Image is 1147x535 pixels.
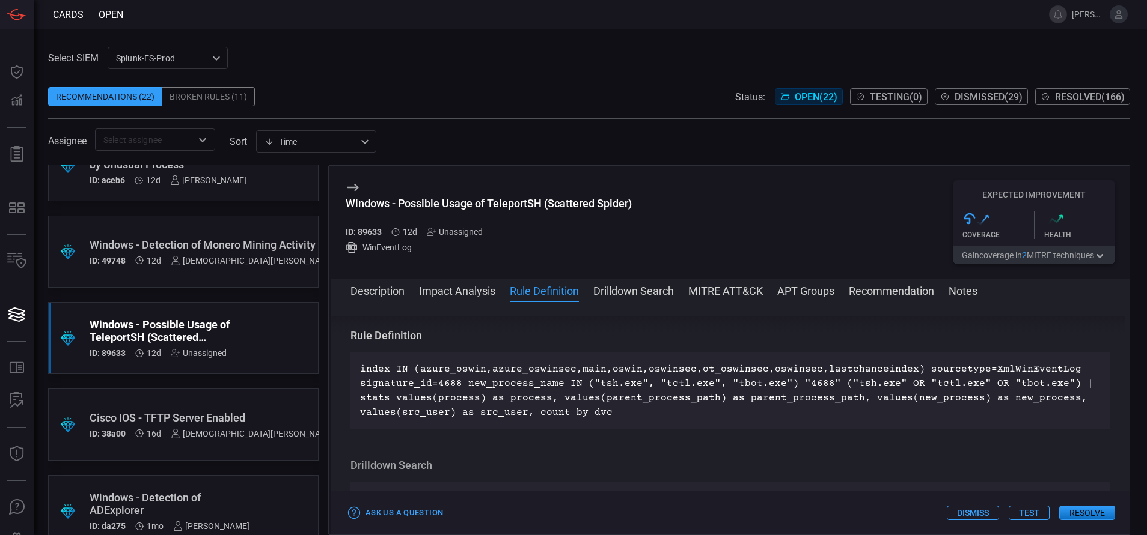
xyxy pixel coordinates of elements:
[2,247,31,276] button: Inventory
[2,193,31,222] button: MITRE - Detection Posture
[955,91,1023,103] span: Dismissed ( 29 )
[419,283,495,297] button: Impact Analysis
[147,429,161,438] span: Aug 27, 2025 5:09 PM
[947,506,999,520] button: Dismiss
[147,256,161,265] span: Aug 31, 2025 11:50 AM
[2,140,31,169] button: Reports
[90,411,335,424] div: Cisco IOS - TFTP Server Enabled
[1072,10,1105,19] span: [PERSON_NAME].[PERSON_NAME]
[147,521,164,531] span: Aug 10, 2025 9:09 AM
[147,348,161,358] span: Aug 31, 2025 11:50 AM
[2,354,31,382] button: Rule Catalog
[688,283,763,297] button: MITRE ATT&CK
[953,190,1115,199] h5: Expected Improvement
[350,283,405,297] button: Description
[2,440,31,468] button: Threat Intelligence
[949,283,977,297] button: Notes
[99,9,123,20] span: open
[90,238,335,251] div: Windows - Detection of Monero Mining Activity
[162,87,255,106] div: Broken Rules (11)
[346,241,632,253] div: WinEventLog
[2,300,31,329] button: Cards
[48,52,99,64] label: Select SIEM
[2,386,31,415] button: ALERT ANALYSIS
[360,362,1101,420] p: index IN (azure_oswin,azure_oswinsec,main,oswin,oswinsec,ot_oswinsec,oswinsec,lastchanceindex) so...
[427,227,483,237] div: Unassigned
[146,175,161,185] span: Aug 31, 2025 11:50 AM
[171,348,227,358] div: Unassigned
[90,429,126,438] h5: ID: 38a00
[403,227,417,237] span: Aug 31, 2025 11:50 AM
[48,87,162,106] div: Recommendations (22)
[953,246,1115,264] button: Gaincoverage in2MITRE techniques
[935,88,1028,105] button: Dismissed(29)
[1022,250,1027,260] span: 2
[170,175,246,185] div: [PERSON_NAME]
[116,52,209,64] p: Splunk-ES-Prod
[350,328,1110,343] h3: Rule Definition
[230,136,247,147] label: sort
[53,9,84,20] span: Cards
[90,491,249,516] div: Windows - Detection of ADExplorer
[510,283,579,297] button: Rule Definition
[593,283,674,297] button: Drilldown Search
[99,132,192,147] input: Select assignee
[90,348,126,358] h5: ID: 89633
[2,58,31,86] button: Dashboard
[194,131,211,148] button: Open
[346,227,382,237] h5: ID: 89633
[850,88,928,105] button: Testing(0)
[346,197,632,210] div: Windows - Possible Usage of TeleportSH (Scattered Spider)
[171,256,335,265] div: [DEMOGRAPHIC_DATA][PERSON_NAME]
[777,283,834,297] button: APT Groups
[173,521,249,531] div: [PERSON_NAME]
[90,318,231,343] div: Windows - Possible Usage of TeleportSH (Scattered Spider)
[265,136,357,148] div: Time
[48,135,87,147] span: Assignee
[1055,91,1125,103] span: Resolved ( 166 )
[90,256,126,265] h5: ID: 49748
[849,283,934,297] button: Recommendation
[346,504,446,522] button: Ask Us a Question
[870,91,922,103] span: Testing ( 0 )
[2,86,31,115] button: Detections
[90,175,125,185] h5: ID: aceb6
[90,521,126,531] h5: ID: da275
[1035,88,1130,105] button: Resolved(166)
[350,458,1110,473] h3: Drilldown Search
[735,91,765,103] span: Status:
[962,231,1034,239] div: Coverage
[171,429,335,438] div: [DEMOGRAPHIC_DATA][PERSON_NAME]
[1059,506,1115,520] button: Resolve
[2,493,31,522] button: Ask Us A Question
[1044,231,1116,239] div: Health
[775,88,843,105] button: Open(22)
[795,91,837,103] span: Open ( 22 )
[1009,506,1050,520] button: Test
